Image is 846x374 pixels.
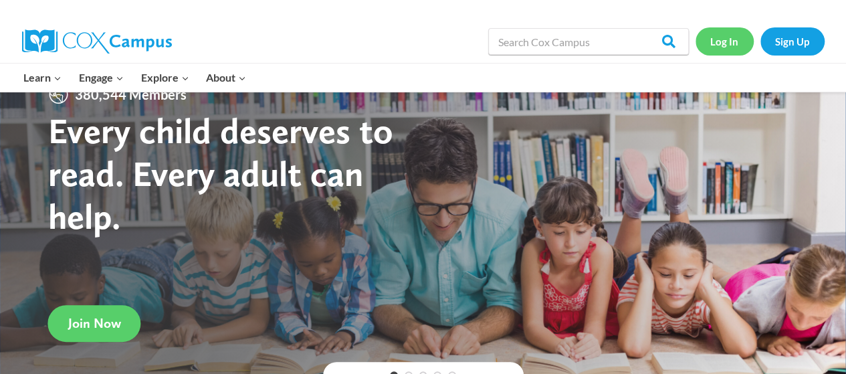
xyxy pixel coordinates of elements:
span: 380,544 Members [70,84,192,105]
nav: Secondary Navigation [696,27,825,55]
button: Child menu of Explore [132,64,198,92]
input: Search Cox Campus [488,28,689,55]
button: Child menu of Engage [70,64,132,92]
a: Join Now [48,305,141,342]
img: Cox Campus [22,29,172,54]
a: Sign Up [760,27,825,55]
span: Join Now [68,315,121,331]
button: Child menu of Learn [15,64,71,92]
strong: Every child deserves to read. Every adult can help. [48,109,393,237]
nav: Primary Navigation [15,64,255,92]
button: Child menu of About [197,64,255,92]
a: Log In [696,27,754,55]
